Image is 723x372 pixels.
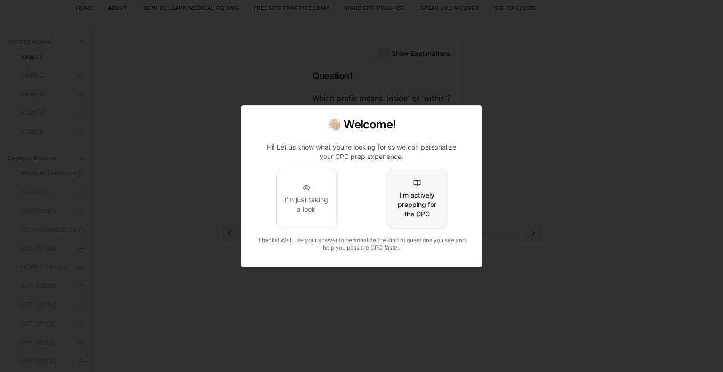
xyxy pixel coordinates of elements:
button: I'm actively prepping for the CPC [387,169,447,229]
h2: 👋🏼 Welcome! [253,117,470,132]
p: Hi! Let us know what you're looking for so we can personalize your CPC prep experience. [260,142,463,161]
button: I'm just taking a look [276,169,337,229]
div: I'm actively prepping for the CPC [395,190,439,219]
div: I'm just taking a look [284,195,329,214]
span: Thanks! We'll use your answer to personalize the kind of questions you see and help you pass the ... [258,237,466,251]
